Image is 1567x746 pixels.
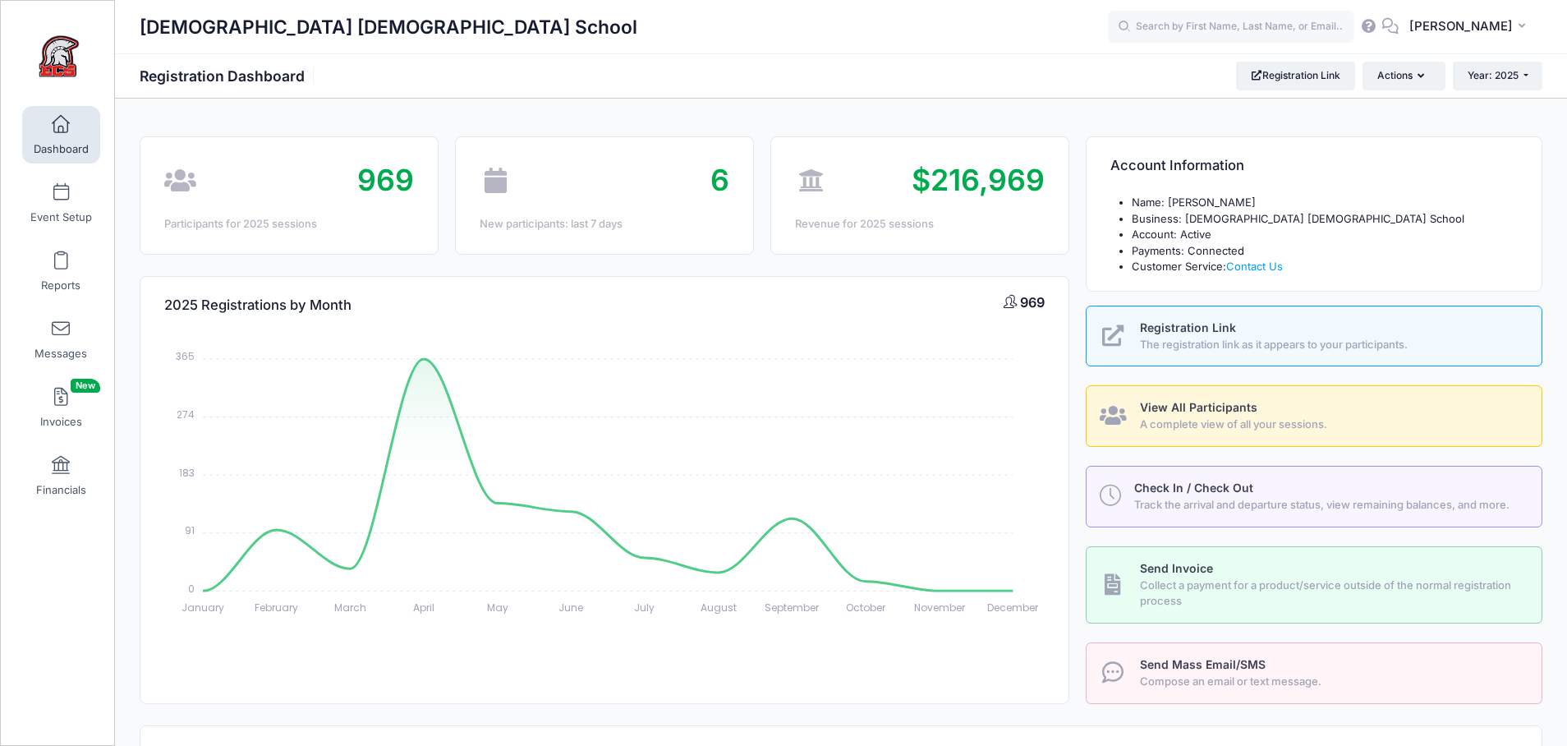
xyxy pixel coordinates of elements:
[480,216,729,233] div: New participants: last 7 days
[22,447,100,504] a: Financials
[1363,62,1445,90] button: Actions
[1086,546,1542,624] a: Send Invoice Collect a payment for a product/service outside of the normal registration process
[487,601,508,615] tspan: May
[1140,337,1523,353] span: The registration link as it appears to your participants.
[36,483,86,497] span: Financials
[1140,400,1257,414] span: View All Participants
[635,601,655,615] tspan: July
[1086,385,1542,447] a: View All Participants A complete view of all your sessions.
[914,601,966,615] tspan: November
[164,282,352,329] h4: 2025 Registrations by Month
[795,216,1045,233] div: Revenue for 2025 sessions
[188,581,195,595] tspan: 0
[22,311,100,368] a: Messages
[1226,260,1283,273] a: Contact Us
[1132,243,1518,260] li: Payments: Connected
[22,242,100,300] a: Reports
[40,415,82,429] span: Invoices
[179,465,195,479] tspan: 183
[1140,320,1236,334] span: Registration Link
[22,106,100,163] a: Dashboard
[1020,294,1045,311] span: 969
[559,601,584,615] tspan: June
[1108,11,1354,44] input: Search by First Name, Last Name, or Email...
[1399,8,1542,46] button: [PERSON_NAME]
[1132,211,1518,228] li: Business: [DEMOGRAPHIC_DATA] [DEMOGRAPHIC_DATA] School
[182,601,224,615] tspan: January
[1453,62,1542,90] button: Year: 2025
[1140,657,1266,671] span: Send Mass Email/SMS
[701,601,737,615] tspan: August
[1132,227,1518,243] li: Account: Active
[164,216,414,233] div: Participants for 2025 sessions
[41,279,80,292] span: Reports
[140,67,319,85] h1: Registration Dashboard
[1,17,116,95] a: Evangelical Christian School
[22,379,100,436] a: InvoicesNew
[1134,481,1253,495] span: Check In / Check Out
[255,601,298,615] tspan: February
[1140,674,1523,690] span: Compose an email or text message.
[1140,578,1523,610] span: Collect a payment for a product/service outside of the normal registration process
[334,601,366,615] tspan: March
[1409,17,1513,35] span: [PERSON_NAME]
[185,523,195,537] tspan: 91
[1086,466,1542,527] a: Check In / Check Out Track the arrival and departure status, view remaining balances, and more.
[1236,62,1355,90] a: Registration Link
[34,142,89,156] span: Dashboard
[177,408,195,421] tspan: 274
[28,25,90,87] img: Evangelical Christian School
[912,162,1045,198] span: $216,969
[34,347,87,361] span: Messages
[1110,143,1244,190] h4: Account Information
[22,174,100,232] a: Event Setup
[1468,69,1519,81] span: Year: 2025
[30,210,92,224] span: Event Setup
[176,349,195,363] tspan: 365
[988,601,1040,615] tspan: December
[1132,195,1518,211] li: Name: [PERSON_NAME]
[1134,497,1523,513] span: Track the arrival and departure status, view remaining balances, and more.
[1140,417,1523,433] span: A complete view of all your sessions.
[1086,642,1542,704] a: Send Mass Email/SMS Compose an email or text message.
[357,162,414,198] span: 969
[140,8,637,46] h1: [DEMOGRAPHIC_DATA] [DEMOGRAPHIC_DATA] School
[1086,306,1542,367] a: Registration Link The registration link as it appears to your participants.
[846,601,886,615] tspan: October
[71,379,100,393] span: New
[413,601,434,615] tspan: April
[710,162,729,198] span: 6
[765,601,820,615] tspan: September
[1132,259,1518,275] li: Customer Service:
[1140,561,1213,575] span: Send Invoice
